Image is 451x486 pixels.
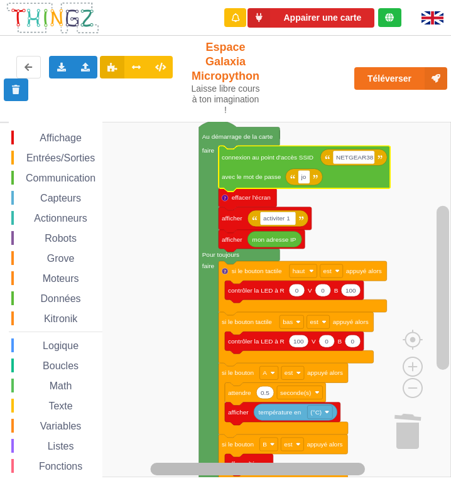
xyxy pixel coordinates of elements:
[38,193,83,203] span: Capteurs
[285,369,293,376] text: est
[41,340,80,351] span: Logique
[222,369,254,376] text: si le bouton
[46,441,76,451] span: Listes
[46,401,74,411] span: Texte
[222,154,313,161] text: connexion au point d'accès SSID
[323,267,332,274] text: est
[222,318,272,325] text: si le bouton tactile
[222,215,242,222] text: afficher
[228,338,285,345] text: contrôler la LED à R
[222,441,254,448] text: si le bouton
[228,389,251,396] text: attendre
[228,460,267,467] text: effacer l'écran
[38,421,84,431] span: Variables
[336,154,374,161] text: NETGEAR38
[301,173,307,180] text: jo
[351,338,355,345] text: 0
[253,235,296,242] text: mon adresse IP
[280,389,311,396] text: seconde(s)
[310,318,318,325] text: est
[9,122,451,477] div: Espace de travail de Blocky
[312,338,316,345] text: V
[247,8,374,28] button: Appairer une carte
[263,441,267,448] text: B
[228,409,249,416] text: afficher
[38,132,83,143] span: Affichage
[202,133,273,140] text: Au démarrage de la carte
[202,262,215,269] text: faire
[284,441,293,448] text: est
[6,1,100,35] img: thingz_logo.png
[232,194,271,201] text: effacer l'écran
[39,293,83,304] span: Données
[263,215,290,222] text: activiter 1
[42,313,79,324] span: Kitronik
[41,273,81,284] span: Moteurs
[202,147,215,154] text: faire
[24,153,97,163] span: Entrées/Sorties
[48,381,74,391] span: Math
[310,409,322,416] text: (°C)
[263,369,267,376] text: A
[421,11,443,24] img: gb.png
[202,251,239,258] text: Pour toujours
[338,338,342,345] text: B
[222,235,242,242] text: afficher
[32,213,89,224] span: Actionneurs
[333,318,369,325] text: appuyé alors
[378,8,401,27] div: Tu es connecté au serveur de création de Thingz
[191,40,260,116] div: Espace Galaxia Micropython
[43,233,79,244] span: Robots
[345,286,356,293] text: 100
[191,84,260,115] div: Laisse libre cours à ton imagination !
[37,461,84,472] span: Fonctions
[321,286,325,293] text: 0
[259,409,302,416] text: température en
[308,286,312,293] text: V
[307,369,343,376] text: appuyé alors
[261,389,269,396] text: 0.5
[222,173,281,180] text: avec le mot de passe
[354,67,447,90] button: Téléverser
[295,286,299,293] text: 0
[325,338,329,345] text: 0
[283,318,293,325] text: bas
[232,267,282,274] text: si le bouton tactile
[293,267,305,274] text: haut
[346,267,382,274] text: appuyé alors
[293,338,304,345] text: 100
[45,253,77,264] span: Grove
[307,441,342,448] text: appuyé alors
[334,286,339,293] text: B
[41,360,80,371] span: Boucles
[24,173,97,183] span: Communication
[228,286,285,293] text: contrôler la LED à R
